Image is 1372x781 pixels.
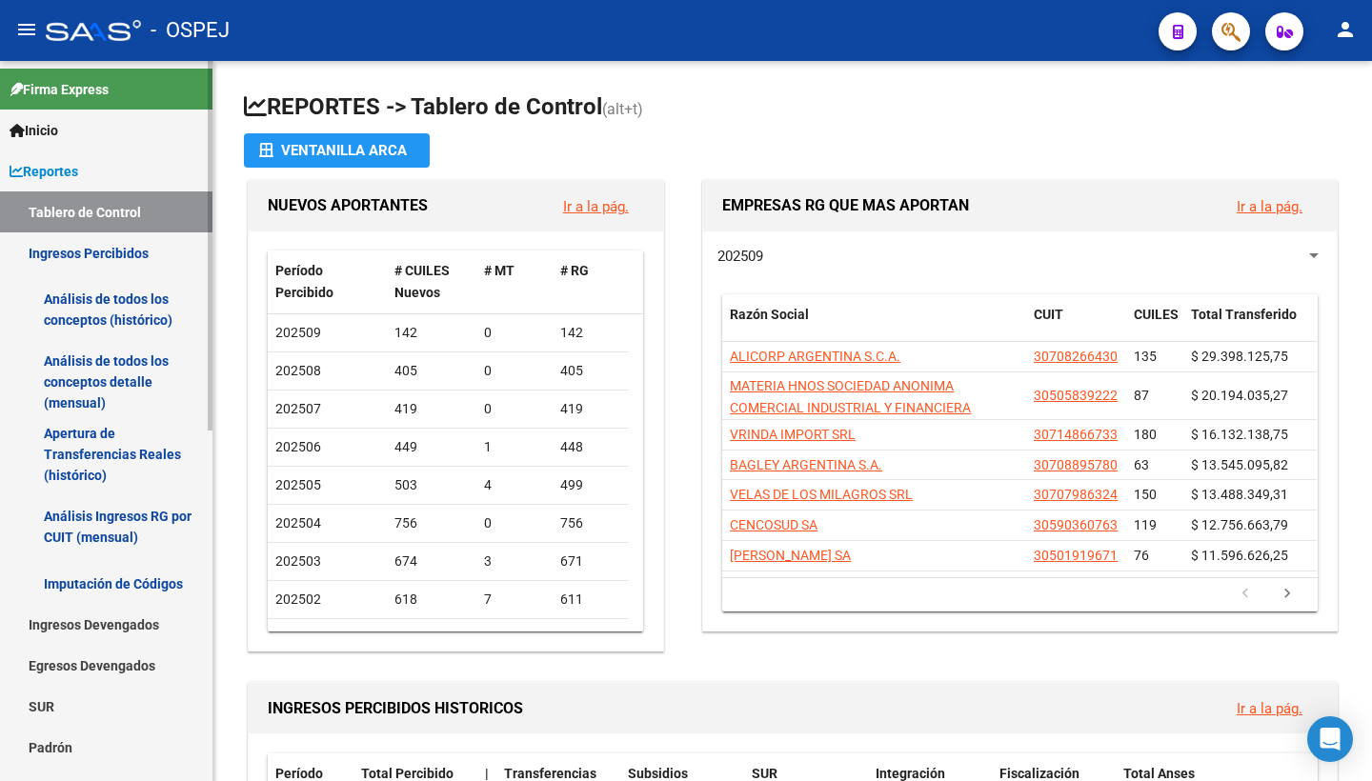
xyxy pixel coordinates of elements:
[553,250,629,313] datatable-header-cell: # RG
[1126,294,1183,357] datatable-header-cell: CUILES
[730,349,900,364] span: ALICORP ARGENTINA S.C.A.
[752,766,777,781] span: SUR
[1034,517,1118,532] span: 30590360763
[10,120,58,141] span: Inicio
[10,161,78,182] span: Reportes
[1134,349,1157,364] span: 135
[484,589,545,611] div: 7
[722,294,1026,357] datatable-header-cell: Razón Social
[1134,548,1149,563] span: 76
[1191,457,1288,472] span: $ 13.545.095,82
[244,133,430,168] button: Ventanilla ARCA
[268,250,387,313] datatable-header-cell: Período Percibido
[1307,716,1353,762] div: Open Intercom Messenger
[268,699,523,717] span: INGRESOS PERCIBIDOS HISTORICOS
[394,322,470,344] div: 142
[1134,388,1149,403] span: 87
[548,189,644,224] button: Ir a la pág.
[1026,294,1126,357] datatable-header-cell: CUIT
[394,398,470,420] div: 419
[1191,548,1288,563] span: $ 11.596.626,25
[1191,349,1288,364] span: $ 29.398.125,75
[394,627,470,649] div: 667
[1191,427,1288,442] span: $ 16.132.138,75
[730,487,913,502] span: VELAS DE LOS MILAGROS SRL
[560,627,621,649] div: 664
[484,322,545,344] div: 0
[602,100,643,118] span: (alt+t)
[394,589,470,611] div: 618
[394,360,470,382] div: 405
[1221,691,1318,726] button: Ir a la pág.
[1237,198,1302,215] a: Ir a la pág.
[1237,700,1302,717] a: Ir a la pág.
[484,627,545,649] div: 3
[1334,18,1357,41] mat-icon: person
[275,439,321,454] span: 202506
[628,766,688,781] span: Subsidios
[275,630,321,645] span: 202501
[244,91,1342,125] h1: REPORTES -> Tablero de Control
[1123,766,1195,781] span: Total Anses
[560,589,621,611] div: 611
[151,10,230,51] span: - OSPEJ
[876,766,945,781] span: Integración
[730,378,971,415] span: MATERIA HNOS SOCIEDAD ANONIMA COMERCIAL INDUSTRIAL Y FINANCIERA
[484,436,545,458] div: 1
[1191,307,1297,322] span: Total Transferido
[560,551,621,572] div: 671
[1034,487,1118,502] span: 30707986324
[259,133,414,168] div: Ventanilla ARCA
[1034,548,1118,563] span: 30501919671
[1191,388,1288,403] span: $ 20.194.035,27
[1034,388,1118,403] span: 30505839222
[560,322,621,344] div: 142
[10,79,109,100] span: Firma Express
[275,477,321,492] span: 202505
[275,515,321,531] span: 202504
[560,263,589,278] span: # RG
[484,360,545,382] div: 0
[476,250,553,313] datatable-header-cell: # MT
[722,196,969,214] span: EMPRESAS RG QUE MAS APORTAN
[560,512,621,534] div: 756
[560,436,621,458] div: 448
[1191,517,1288,532] span: $ 12.756.663,79
[275,263,333,300] span: Período Percibido
[484,474,545,496] div: 4
[560,398,621,420] div: 419
[999,766,1079,781] span: Fiscalización
[1221,189,1318,224] button: Ir a la pág.
[730,427,856,442] span: VRINDA IMPORT SRL
[560,474,621,496] div: 499
[730,517,817,532] span: CENCOSUD SA
[1191,487,1288,502] span: $ 13.488.349,31
[1134,487,1157,502] span: 150
[484,263,514,278] span: # MT
[275,363,321,378] span: 202508
[484,551,545,572] div: 3
[1227,584,1263,605] a: go to previous page
[1134,517,1157,532] span: 119
[275,553,321,569] span: 202503
[394,263,450,300] span: # CUILES Nuevos
[730,457,882,472] span: BAGLEY ARGENTINA S.A.
[15,18,38,41] mat-icon: menu
[560,360,621,382] div: 405
[275,401,321,416] span: 202507
[730,307,809,322] span: Razón Social
[394,436,470,458] div: 449
[268,196,428,214] span: NUEVOS APORTANTES
[484,512,545,534] div: 0
[394,551,470,572] div: 674
[1134,427,1157,442] span: 180
[361,766,454,781] span: Total Percibido
[1034,307,1063,322] span: CUIT
[1134,457,1149,472] span: 63
[387,250,477,313] datatable-header-cell: # CUILES Nuevos
[1034,349,1118,364] span: 30708266430
[1034,457,1118,472] span: 30708895780
[275,591,321,607] span: 202502
[717,248,763,265] span: 202509
[563,198,629,215] a: Ir a la pág.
